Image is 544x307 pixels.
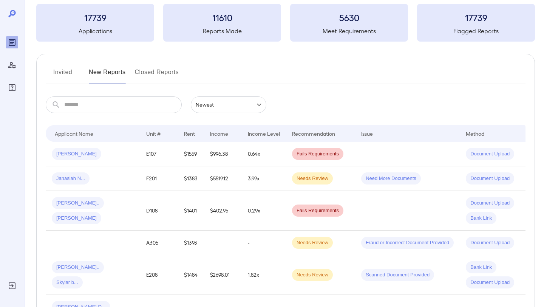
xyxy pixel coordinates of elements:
div: Applicant Name [55,129,93,138]
span: Bank Link [466,264,496,271]
td: $1401 [178,191,204,231]
button: New Reports [89,66,126,84]
span: Document Upload [466,279,514,286]
span: Needs Review [292,239,333,247]
span: Fraud or Incorrect Document Provided [361,239,454,247]
td: $2698.01 [204,255,242,295]
span: Skylar b... [52,279,83,286]
button: Invited [46,66,80,84]
h3: 11610 [163,11,281,23]
td: 0.64x [242,142,286,166]
h3: 17739 [417,11,535,23]
h3: 17739 [36,11,154,23]
span: Document Upload [466,200,514,207]
td: $1393 [178,231,204,255]
td: $5519.12 [204,166,242,191]
div: Income [210,129,228,138]
button: Closed Reports [135,66,179,84]
summary: 17739Applications11610Reports Made5630Meet Requirements17739Flagged Reports [36,4,535,42]
td: $1383 [178,166,204,191]
div: Recommendation [292,129,335,138]
td: $1559 [178,142,204,166]
td: A305 [140,231,178,255]
span: [PERSON_NAME].. [52,264,104,271]
div: Reports [6,36,18,48]
h5: Flagged Reports [417,26,535,36]
span: Scanned Document Provided [361,271,434,279]
div: Unit # [146,129,161,138]
div: Manage Users [6,59,18,71]
span: Need More Documents [361,175,421,182]
div: Log Out [6,280,18,292]
div: Rent [184,129,196,138]
div: FAQ [6,82,18,94]
div: Income Level [248,129,280,138]
span: Janasiah N... [52,175,90,182]
div: Issue [361,129,373,138]
span: Fails Requirements [292,150,343,158]
td: 1.82x [242,255,286,295]
span: Fails Requirements [292,207,343,214]
td: 3.99x [242,166,286,191]
h5: Meet Requirements [290,26,408,36]
span: [PERSON_NAME].. [52,200,104,207]
td: $1484 [178,255,204,295]
td: $402.95 [204,191,242,231]
div: Method [466,129,484,138]
span: Document Upload [466,175,514,182]
td: F201 [140,166,178,191]
td: 0.29x [242,191,286,231]
span: Bank Link [466,215,496,222]
h3: 5630 [290,11,408,23]
td: E107 [140,142,178,166]
span: Document Upload [466,150,514,158]
td: D108 [140,191,178,231]
div: Newest [191,96,266,113]
h5: Applications [36,26,154,36]
span: Needs Review [292,175,333,182]
span: [PERSON_NAME] [52,150,101,158]
h5: Reports Made [163,26,281,36]
td: - [242,231,286,255]
span: Needs Review [292,271,333,279]
td: E208 [140,255,178,295]
span: Document Upload [466,239,514,247]
span: [PERSON_NAME] [52,215,101,222]
td: $996.38 [204,142,242,166]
